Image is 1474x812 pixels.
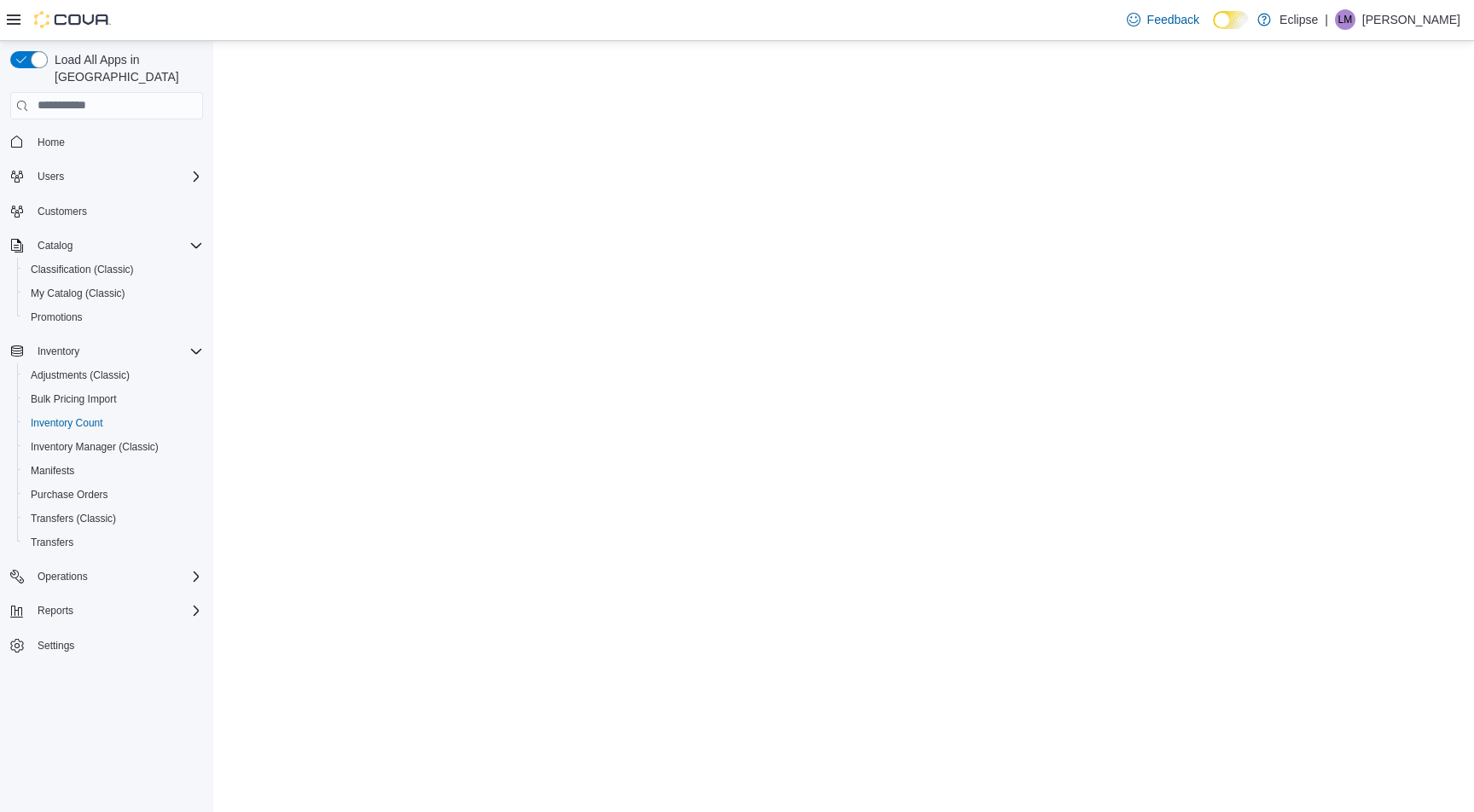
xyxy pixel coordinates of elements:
span: Bulk Pricing Import [31,392,117,406]
span: My Catalog (Classic) [31,287,125,300]
span: Transfers [31,536,73,549]
span: Inventory Manager (Classic) [31,440,159,454]
a: Inventory Count [24,413,110,433]
span: Customers [38,205,87,218]
a: Purchase Orders [24,484,115,505]
span: Inventory Count [24,413,203,433]
span: Transfers (Classic) [24,508,203,529]
span: Purchase Orders [31,488,108,502]
span: Catalog [31,235,203,256]
span: Bulk Pricing Import [24,389,203,409]
div: Lanai Monahan [1335,9,1355,30]
span: Operations [31,566,203,587]
button: Transfers (Classic) [17,507,210,531]
a: Inventory Manager (Classic) [24,437,165,457]
button: Inventory [3,339,210,363]
input: Dark Mode [1213,11,1249,29]
span: Transfers [24,532,203,553]
span: Reports [31,600,203,621]
button: Transfers [17,531,210,554]
span: Adjustments (Classic) [31,368,130,382]
span: Catalog [38,239,73,252]
span: Classification (Classic) [31,263,134,276]
span: Settings [31,635,203,656]
button: Purchase Orders [17,483,210,507]
p: | [1325,9,1328,30]
a: Transfers (Classic) [24,508,123,529]
button: Settings [3,633,210,658]
button: Operations [31,566,95,587]
a: Adjustments (Classic) [24,365,136,386]
span: Classification (Classic) [24,259,203,280]
span: Manifests [31,464,74,478]
span: Dark Mode [1213,29,1214,30]
a: Classification (Classic) [24,259,141,280]
span: Adjustments (Classic) [24,365,203,386]
p: [PERSON_NAME] [1362,9,1460,30]
img: Cova [34,11,111,28]
span: Inventory [31,341,203,362]
a: My Catalog (Classic) [24,283,132,304]
button: Customers [3,199,210,223]
span: Inventory [38,345,79,358]
button: Inventory [31,341,86,362]
span: Promotions [24,307,203,328]
span: Customers [31,200,203,222]
button: Operations [3,565,210,589]
button: Home [3,130,210,154]
button: Catalog [31,235,79,256]
button: Users [3,165,210,188]
span: Operations [38,570,88,583]
button: Reports [31,600,80,621]
button: My Catalog (Classic) [17,281,210,305]
button: Inventory Count [17,411,210,435]
span: My Catalog (Classic) [24,283,203,304]
nav: Complex example [10,123,203,703]
span: Home [31,131,203,153]
span: Feedback [1147,11,1199,28]
span: Manifests [24,461,203,481]
button: Classification (Classic) [17,258,210,281]
button: Bulk Pricing Import [17,387,210,411]
a: Promotions [24,307,90,328]
a: Bulk Pricing Import [24,389,124,409]
span: Transfers (Classic) [31,512,116,525]
p: Eclipse [1280,9,1318,30]
span: Load All Apps in [GEOGRAPHIC_DATA] [48,51,203,85]
span: Promotions [31,310,83,324]
a: Transfers [24,532,80,553]
span: Users [31,166,203,187]
a: Customers [31,201,94,222]
button: Adjustments (Classic) [17,363,210,387]
span: Home [38,136,65,149]
span: Inventory Manager (Classic) [24,437,203,457]
span: Inventory Count [31,416,103,430]
button: Inventory Manager (Classic) [17,435,210,459]
button: Catalog [3,234,210,258]
a: Home [31,132,72,153]
span: Purchase Orders [24,484,203,505]
button: Manifests [17,459,210,483]
a: Manifests [24,461,81,481]
a: Settings [31,635,81,656]
span: Reports [38,604,73,618]
span: Users [38,170,64,183]
span: Settings [38,639,74,652]
button: Promotions [17,305,210,329]
button: Users [31,166,71,187]
span: LM [1338,9,1353,30]
a: Feedback [1120,3,1206,37]
button: Reports [3,599,210,623]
